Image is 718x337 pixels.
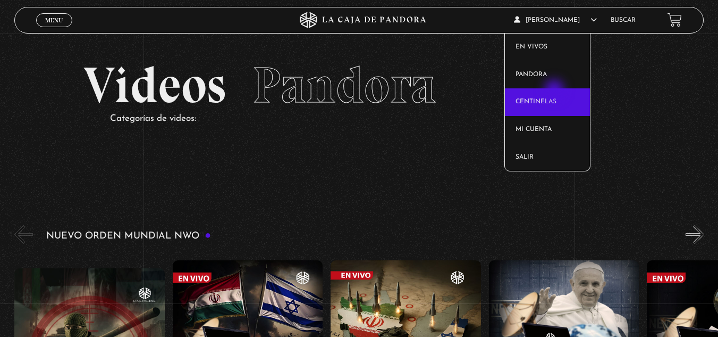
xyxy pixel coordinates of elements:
[14,225,33,244] button: Previous
[110,111,635,127] p: Categorías de videos:
[505,144,590,171] a: Salir
[505,116,590,144] a: Mi cuenta
[45,17,63,23] span: Menu
[611,17,636,23] a: Buscar
[41,26,66,33] span: Cerrar
[252,55,436,116] span: Pandora
[668,13,682,27] a: View your shopping cart
[83,60,635,111] h2: Videos
[514,17,597,23] span: [PERSON_NAME]
[505,34,590,61] a: En vivos
[46,231,211,241] h3: Nuevo Orden Mundial NWO
[505,61,590,89] a: Pandora
[686,225,704,244] button: Next
[505,88,590,116] a: Centinelas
